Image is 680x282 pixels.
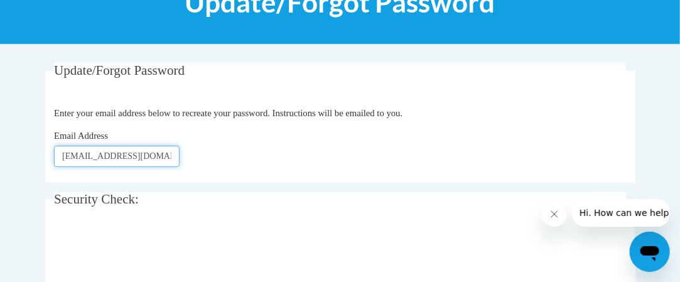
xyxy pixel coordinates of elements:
span: Hi. How can we help? [8,9,102,19]
iframe: reCAPTCHA [54,228,245,277]
span: Enter your email address below to recreate your password. Instructions will be emailed to you. [54,108,402,118]
span: Update/Forgot Password [54,63,185,78]
iframe: Message from company [572,199,670,227]
span: Email Address [54,131,108,141]
span: Security Check: [54,192,139,207]
input: Email [54,146,180,167]
iframe: Button to launch messaging window [630,232,670,272]
iframe: Close message [542,202,567,227]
